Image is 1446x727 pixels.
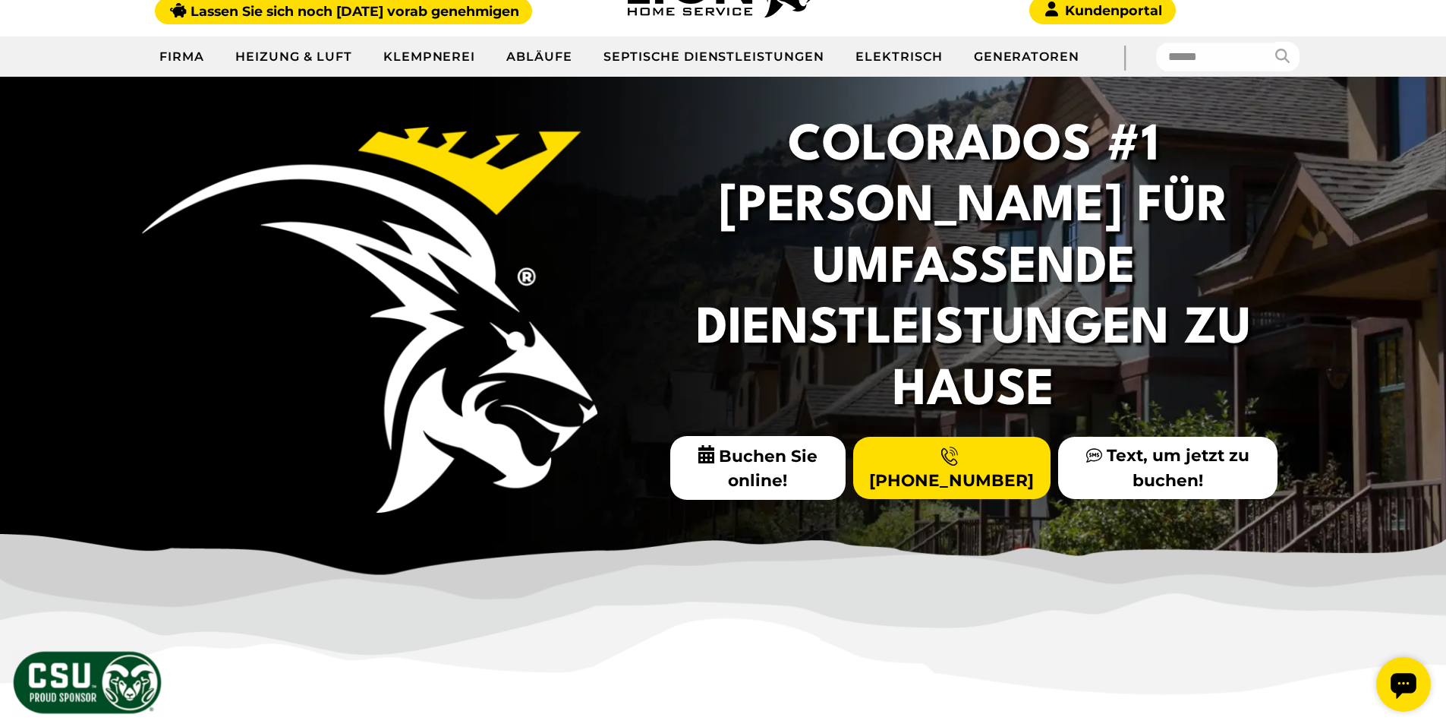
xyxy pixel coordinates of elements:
a: Firma [144,38,220,76]
a: Septische Dienstleistungen [588,38,840,76]
img: CSU-Sponsoren-Abzeichen [11,650,163,716]
a: Text, um jetzt zu buchen! [1058,437,1277,499]
font: Kundenportal [1065,2,1162,18]
a: [PHONE_NUMBER] [853,437,1051,499]
font: Lassen Sie sich noch [DATE] vorab genehmigen [191,3,519,19]
h2: Colorados #1 [PERSON_NAME] für umfassende Dienstleistungen zu Hause [632,116,1315,422]
font: [PHONE_NUMBER] [869,470,1034,490]
a: Heizung & Luft [220,38,367,76]
a: Generatoren [959,38,1095,76]
div: Chat-Widget öffnen [6,6,61,61]
a: Abläufe [491,38,588,76]
a: Klempnerei [368,38,492,76]
a: Elektrisch [840,38,959,76]
div: | [1095,36,1155,77]
font: Text, um jetzt zu buchen! [1107,445,1249,490]
font: Buchen Sie online! [719,446,818,491]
